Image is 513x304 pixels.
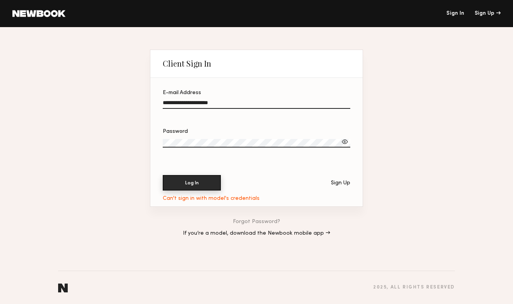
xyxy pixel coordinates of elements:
input: E-mail Address [163,100,350,109]
a: Sign In [446,11,464,16]
div: 2025 , all rights reserved [373,285,455,290]
div: Password [163,129,350,134]
a: If you’re a model, download the Newbook mobile app → [183,231,330,236]
div: Sign Up [475,11,501,16]
div: Client Sign In [163,59,211,68]
input: Password [163,139,350,148]
a: Forgot Password? [233,219,280,225]
div: Sign Up [331,180,350,186]
button: Log In [163,175,221,191]
div: E-mail Address [163,90,350,96]
div: Can't sign in with model's credentials [163,196,260,202]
